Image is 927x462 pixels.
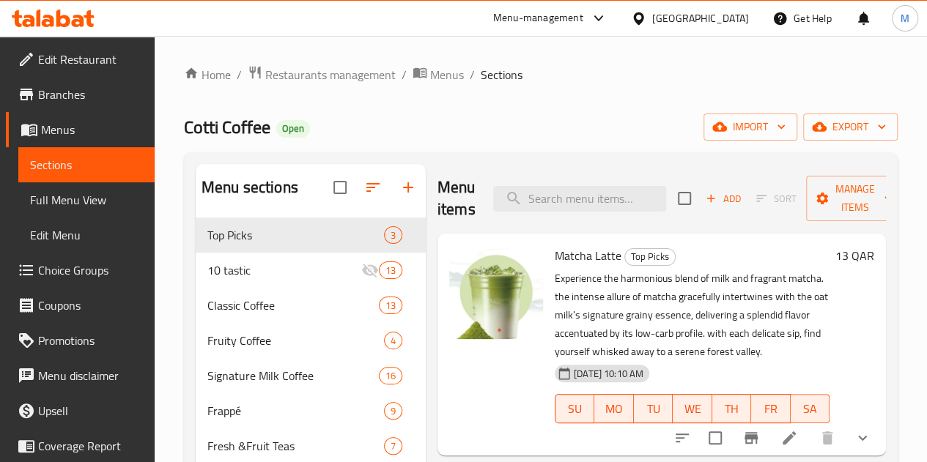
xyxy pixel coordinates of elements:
span: Menu disclaimer [38,367,143,384]
h6: 13 QAR [835,245,874,266]
button: import [703,113,797,141]
nav: breadcrumb [184,65,898,84]
span: Top Picks [625,248,675,265]
span: Coupons [38,297,143,314]
button: Branch-specific-item [734,420,769,455]
svg: Inactive section [361,261,379,279]
p: Experience the harmonious blend of milk and fragrant matcha. the intense allure of matcha gracefu... [555,269,830,361]
span: Promotions [38,332,143,349]
a: Edit Menu [18,217,155,253]
div: items [384,332,402,349]
span: Cotti Coffee [184,111,270,144]
a: Choice Groups [6,253,155,288]
span: 4 [385,334,402,348]
span: Matcha Latte [555,245,621,267]
a: Promotions [6,323,155,358]
span: Sections [30,156,143,174]
span: 7 [385,439,402,453]
div: items [379,367,402,384]
button: delete [810,420,845,455]
div: Top Picks [624,248,676,266]
span: WE [679,398,706,420]
li: / [470,66,475,83]
h2: Menu items [437,176,476,220]
div: items [384,402,402,420]
button: SU [555,394,594,423]
button: FR [751,394,790,423]
button: SA [791,394,830,423]
button: Add section [391,170,426,205]
div: Classic Coffee13 [196,288,426,323]
img: Matcha Latte [449,245,543,339]
span: 16 [380,369,402,383]
span: MO [600,398,627,420]
svg: Show Choices [854,429,871,447]
span: FR [757,398,784,420]
span: 13 [380,264,402,277]
div: Classic Coffee [207,297,379,314]
span: Edit Menu [30,226,143,244]
a: Menus [6,112,155,147]
div: items [379,297,402,314]
h2: Menu sections [202,176,298,198]
span: 3 [385,228,402,242]
a: Upsell [6,393,155,428]
span: Edit Restaurant [38,51,143,68]
div: items [384,437,402,455]
span: Add item [700,187,747,210]
span: Select to update [700,422,731,453]
span: M [901,10,909,26]
span: TU [640,398,667,420]
button: WE [673,394,712,423]
span: Restaurants management [265,66,396,83]
button: show more [845,420,880,455]
div: [GEOGRAPHIC_DATA] [652,10,749,26]
a: Sections [18,147,155,182]
span: Open [276,122,310,135]
div: Fresh &Fruit Teas [207,437,384,455]
button: TH [712,394,751,423]
div: 10 tastic13 [196,253,426,288]
a: Menus [413,65,464,84]
span: Add [703,190,743,207]
button: sort-choices [665,420,700,455]
span: [DATE] 10:10 AM [568,367,649,381]
span: Frappé [207,402,384,420]
span: SU [561,398,588,420]
span: Coverage Report [38,437,143,455]
div: Signature Milk Coffee16 [196,358,426,393]
span: Top Picks [207,226,384,244]
li: / [237,66,242,83]
span: Manage items [818,180,893,217]
span: 13 [380,299,402,313]
span: Select section [669,183,700,214]
a: Home [184,66,231,83]
span: Choice Groups [38,261,143,279]
span: Sections [481,66,522,83]
a: Full Menu View [18,182,155,217]
div: Frappé9 [196,393,426,428]
span: Menus [430,66,464,83]
span: export [815,118,886,136]
span: Fruity Coffee [207,332,384,349]
span: Branches [38,86,143,103]
a: Coupons [6,288,155,323]
span: Signature Milk Coffee [207,367,379,384]
div: Top Picks3 [196,217,426,253]
button: TU [634,394,673,423]
span: Select section first [747,187,806,210]
button: export [803,113,898,141]
button: MO [594,394,633,423]
button: Add [700,187,747,210]
a: Edit menu item [780,429,798,447]
span: 9 [385,404,402,418]
div: Menu-management [493,10,583,27]
span: import [715,118,786,136]
li: / [402,66,407,83]
a: Menu disclaimer [6,358,155,393]
a: Edit Restaurant [6,42,155,77]
span: Upsell [38,402,143,420]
